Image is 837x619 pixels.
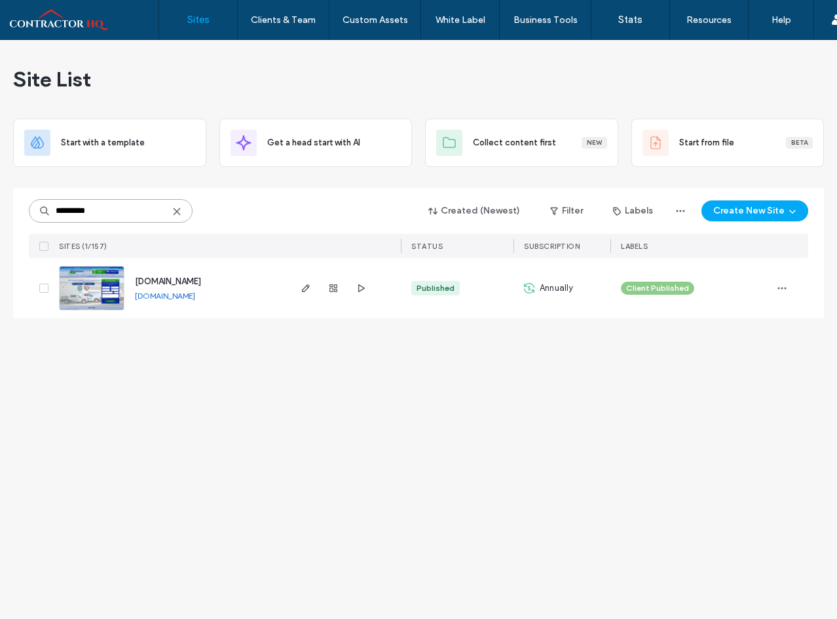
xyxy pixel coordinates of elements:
[267,136,360,149] span: Get a head start with AI
[621,242,648,251] span: LABELS
[540,282,574,295] span: Annually
[13,119,206,167] div: Start with a template
[537,200,596,221] button: Filter
[29,9,56,21] span: Help
[135,276,201,286] a: [DOMAIN_NAME]
[473,136,556,149] span: Collect content first
[61,136,145,149] span: Start with a template
[425,119,618,167] div: Collect content firstNew
[618,14,642,26] label: Stats
[59,242,107,251] span: SITES (1/157)
[772,14,791,26] label: Help
[601,200,665,221] button: Labels
[343,14,408,26] label: Custom Assets
[513,14,578,26] label: Business Tools
[582,137,607,149] div: New
[13,66,91,92] span: Site List
[411,242,443,251] span: STATUS
[417,200,532,221] button: Created (Newest)
[631,119,825,167] div: Start from fileBeta
[786,137,813,149] div: Beta
[701,200,808,221] button: Create New Site
[219,119,413,167] div: Get a head start with AI
[686,14,732,26] label: Resources
[679,136,734,149] span: Start from file
[187,14,210,26] label: Sites
[626,282,689,294] span: Client Published
[524,242,580,251] span: SUBSCRIPTION
[436,14,485,26] label: White Label
[251,14,316,26] label: Clients & Team
[417,282,455,294] div: Published
[135,291,195,301] a: [DOMAIN_NAME]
